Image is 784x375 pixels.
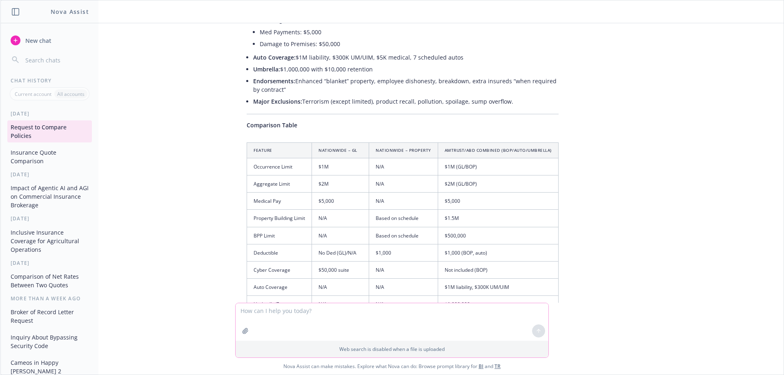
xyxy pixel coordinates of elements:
[253,75,559,95] li: Enhanced “blanket” property, employee dishonesty, breakdown, extra insureds “when required by con...
[312,193,369,210] td: $5,000
[15,91,51,98] p: Current account
[494,363,501,370] a: TR
[369,158,438,175] td: N/A
[247,121,297,129] span: Comparison Table
[438,227,558,244] td: $500,000
[312,296,369,313] td: N/A
[369,210,438,227] td: Based on schedule
[247,210,312,227] td: Property Building Limit
[438,296,558,313] td: $1,000,000
[260,38,559,50] li: Damage to Premises: $50,000
[1,171,98,178] div: [DATE]
[438,193,558,210] td: $5,000
[7,226,92,256] button: Inclusive Insurance Coverage for Agricultural Operations
[369,193,438,210] td: N/A
[247,158,312,175] td: Occurrence Limit
[1,77,98,84] div: Chat History
[260,26,559,38] li: Med Payments: $5,000
[438,142,558,158] th: AmTrust/ABD Combined (BOP/Auto/Umbrella)
[247,142,312,158] th: Feature
[369,261,438,278] td: N/A
[312,142,369,158] th: Nationwide – GL
[57,91,85,98] p: All accounts
[369,278,438,295] td: N/A
[7,270,92,292] button: Comparison of Net Rates Between Two Quotes
[438,244,558,261] td: $1,000 (BOP, auto)
[253,51,559,63] li: $1M liability, $300K UM/UIM, $5K medical, 7 scheduled autos
[241,346,543,353] p: Web search is disabled when a file is uploaded
[312,278,369,295] td: N/A
[438,261,558,278] td: Not included (BOP)
[7,305,92,327] button: Broker of Record Letter Request
[312,210,369,227] td: N/A
[51,7,89,16] h1: Nova Assist
[253,53,296,61] span: Auto Coverage:
[438,210,558,227] td: $1.5M
[312,261,369,278] td: $50,000 suite
[253,77,295,85] span: Endorsements:
[253,63,559,75] li: $1,000,000 with $10,000 retention
[253,65,280,73] span: Umbrella:
[1,260,98,266] div: [DATE]
[247,227,312,244] td: BPP Limit
[7,120,92,142] button: Request to Compare Policies
[7,181,92,212] button: Impact of Agentic AI and AGI on Commercial Insurance Brokerage
[438,278,558,295] td: $1M liability, $300K UM/UIM
[7,33,92,48] button: New chat
[1,110,98,117] div: [DATE]
[369,142,438,158] th: Nationwide – Property
[312,244,369,261] td: No Ded (GL)/N/A
[247,296,312,313] td: Umbrella/Excess
[253,98,302,105] span: Major Exclusions:
[283,358,501,375] span: Nova Assist can make mistakes. Explore what Nova can do: Browse prompt library for and
[312,158,369,175] td: $1M
[369,296,438,313] td: N/A
[369,244,438,261] td: $1,000
[312,175,369,193] td: $2M
[247,244,312,261] td: Deductible
[247,261,312,278] td: Cyber Coverage
[247,175,312,193] td: Aggregate Limit
[253,95,559,107] li: Terrorism (except limited), product recall, pollution, spoilage, sump overflow.
[247,193,312,210] td: Medical Pay
[1,295,98,302] div: More than a week ago
[7,146,92,168] button: Insurance Quote Comparison
[24,36,51,45] span: New chat
[24,54,89,66] input: Search chats
[1,215,98,222] div: [DATE]
[438,175,558,193] td: $2M (GL/BOP)
[312,227,369,244] td: N/A
[438,158,558,175] td: $1M (GL/BOP)
[7,331,92,353] button: Inquiry About Bypassing Security Code
[247,278,312,295] td: Auto Coverage
[479,363,483,370] a: BI
[369,227,438,244] td: Based on schedule
[369,175,438,193] td: N/A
